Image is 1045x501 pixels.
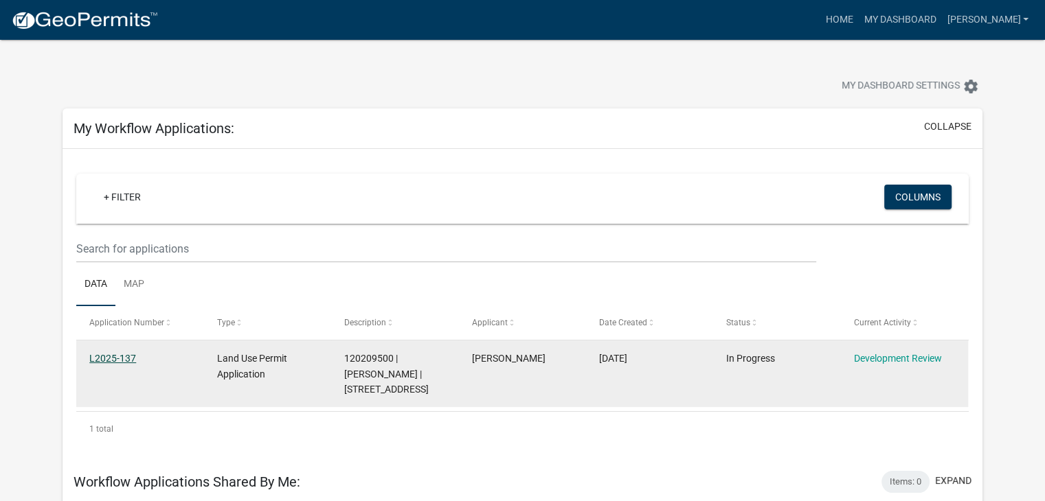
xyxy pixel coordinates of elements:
[458,306,585,339] datatable-header-cell: Applicant
[713,306,840,339] datatable-header-cell: Status
[76,412,969,446] div: 1 total
[586,306,713,339] datatable-header-cell: Date Created
[881,471,930,493] div: Items: 0
[841,306,968,339] datatable-header-cell: Current Activity
[599,318,647,327] span: Date Created
[726,318,750,327] span: Status
[74,120,234,137] h5: My Workflow Applications:
[941,7,1034,33] a: [PERSON_NAME]
[63,149,982,460] div: collapse
[854,318,911,327] span: Current Activity
[331,306,458,339] datatable-header-cell: Description
[76,306,203,339] datatable-header-cell: Application Number
[842,78,960,95] span: My Dashboard Settings
[76,263,115,307] a: Data
[344,353,429,395] span: 120209500 | COURTNEY ACKERMAN | 665 CAPTAINS CT NW
[344,318,386,327] span: Description
[115,263,153,307] a: Map
[831,73,990,100] button: My Dashboard Settingssettings
[89,318,164,327] span: Application Number
[203,306,330,339] datatable-header-cell: Type
[854,353,942,364] a: Development Review
[924,119,971,134] button: collapse
[217,318,235,327] span: Type
[858,7,941,33] a: My Dashboard
[963,78,979,95] i: settings
[89,353,136,364] a: L2025-137
[884,185,952,209] button: Columns
[93,185,152,209] a: + Filter
[472,318,508,327] span: Applicant
[599,353,627,364] span: 09/17/2025
[820,7,858,33] a: Home
[726,353,775,364] span: In Progress
[76,235,816,263] input: Search for applications
[472,353,546,364] span: Jeff Jorgenson
[217,353,287,380] span: Land Use Permit Application
[935,474,971,488] button: expand
[74,474,300,490] h5: Workflow Applications Shared By Me:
